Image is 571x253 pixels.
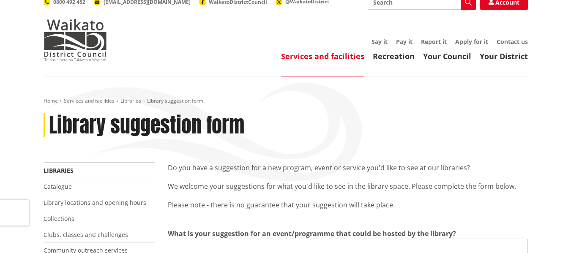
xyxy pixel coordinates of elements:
[120,97,141,104] a: Libraries
[372,38,388,46] a: Say it
[480,51,528,61] a: Your District
[168,181,528,191] p: We welcome your suggestions for what you'd like to see in the library space. Please complete the ...
[532,218,563,248] iframe: Messenger Launcher
[168,163,528,173] p: Do you have a suggestion for a new program, event or service you'd like to see at our libraries?
[455,38,488,46] a: Apply for it
[44,98,528,105] nav: breadcrumb
[44,182,72,190] a: Catalogue
[373,51,415,61] a: Recreation
[396,38,413,46] a: Pay it
[147,97,203,104] span: Library suggestion form
[44,215,74,223] a: Collections
[44,19,107,61] img: Waikato District Council - Te Kaunihera aa Takiwaa o Waikato
[44,231,128,239] a: Clubs, classes and challenges
[168,200,528,220] p: Please note - there is no guarantee that your suggestion will take place.
[64,97,115,104] a: Services and facilities
[281,51,364,61] a: Services and facilities
[168,229,456,239] label: What is your suggestion for an event/programme that could be hosted by the library?
[44,166,74,174] a: Libraries
[44,199,146,207] a: Library locations and opening hours
[49,113,244,138] h1: Library suggestion form
[497,38,528,46] a: Contact us
[421,38,447,46] a: Report it
[44,97,58,104] a: Home
[423,51,471,61] a: Your Council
